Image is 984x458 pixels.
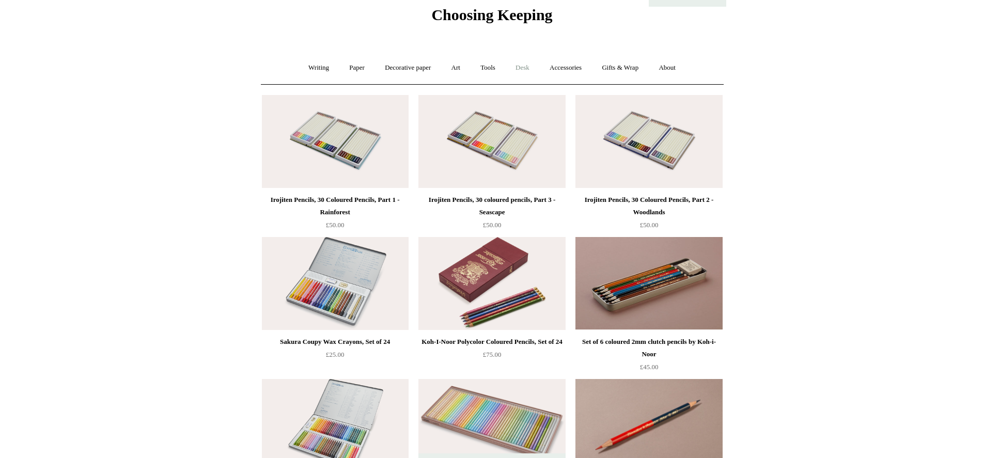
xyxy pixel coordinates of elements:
a: Irojiten Pencils, 30 Coloured Pencils, Part 1 - Rainforest Irojiten Pencils, 30 Coloured Pencils,... [262,95,409,188]
a: Irojiten Pencils, 30 coloured pencils, Part 3 - Seascape £50.00 [418,194,565,236]
a: Koh-I-Noor Polycolor Coloured Pencils, Set of 24 £75.00 [418,336,565,378]
span: £50.00 [640,221,659,229]
span: £45.00 [640,363,659,371]
img: Koh-I-Noor Polycolor Coloured Pencils, Set of 24 [418,237,565,330]
span: Choosing Keeping [431,6,552,23]
div: Koh-I-Noor Polycolor Coloured Pencils, Set of 24 [421,336,563,348]
div: Irojiten Pencils, 30 coloured pencils, Part 3 - Seascape [421,194,563,218]
a: Choosing Keeping [431,14,552,22]
a: Desk [506,54,539,82]
a: Decorative paper [376,54,440,82]
div: Set of 6 coloured 2mm clutch pencils by Koh-i-Noor [578,336,720,360]
span: £25.00 [326,351,345,358]
a: Paper [340,54,374,82]
a: Tools [471,54,505,82]
a: Irojiten Pencils, 30 coloured pencils, Part 3 - Seascape Irojiten Pencils, 30 coloured pencils, P... [418,95,565,188]
a: Set of 6 coloured 2mm clutch pencils by Koh-i-Noor Set of 6 coloured 2mm clutch pencils by Koh-i-... [575,237,722,330]
a: Art [442,54,470,82]
a: Set of 6 coloured 2mm clutch pencils by Koh-i-Noor £45.00 [575,336,722,378]
a: About [649,54,685,82]
a: Gifts & Wrap [592,54,648,82]
a: Sakura Coupy Wax Crayons, Set of 24 Sakura Coupy Wax Crayons, Set of 24 [262,237,409,330]
a: Irojiten Pencils, 30 Coloured Pencils, Part 2 - Woodlands £50.00 [575,194,722,236]
img: Irojiten Pencils, 30 coloured pencils, Part 3 - Seascape [418,95,565,188]
img: Irojiten Pencils, 30 Coloured Pencils, Part 2 - Woodlands [575,95,722,188]
span: £50.00 [483,221,502,229]
span: £50.00 [326,221,345,229]
a: Irojiten Pencils, 30 Coloured Pencils, Part 2 - Woodlands Irojiten Pencils, 30 Coloured Pencils, ... [575,95,722,188]
a: Koh-I-Noor Polycolor Coloured Pencils, Set of 24 Koh-I-Noor Polycolor Coloured Pencils, Set of 24 [418,237,565,330]
div: Sakura Coupy Wax Crayons, Set of 24 [264,336,406,348]
a: Irojiten Pencils, 30 Coloured Pencils, Part 1 - Rainforest £50.00 [262,194,409,236]
a: Sakura Coupy Wax Crayons, Set of 24 £25.00 [262,336,409,378]
img: Sakura Coupy Wax Crayons, Set of 24 [262,237,409,330]
div: Irojiten Pencils, 30 Coloured Pencils, Part 1 - Rainforest [264,194,406,218]
a: Writing [299,54,338,82]
img: Set of 6 coloured 2mm clutch pencils by Koh-i-Noor [575,237,722,330]
a: Accessories [540,54,591,82]
img: Irojiten Pencils, 30 Coloured Pencils, Part 1 - Rainforest [262,95,409,188]
div: Irojiten Pencils, 30 Coloured Pencils, Part 2 - Woodlands [578,194,720,218]
span: £75.00 [483,351,502,358]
